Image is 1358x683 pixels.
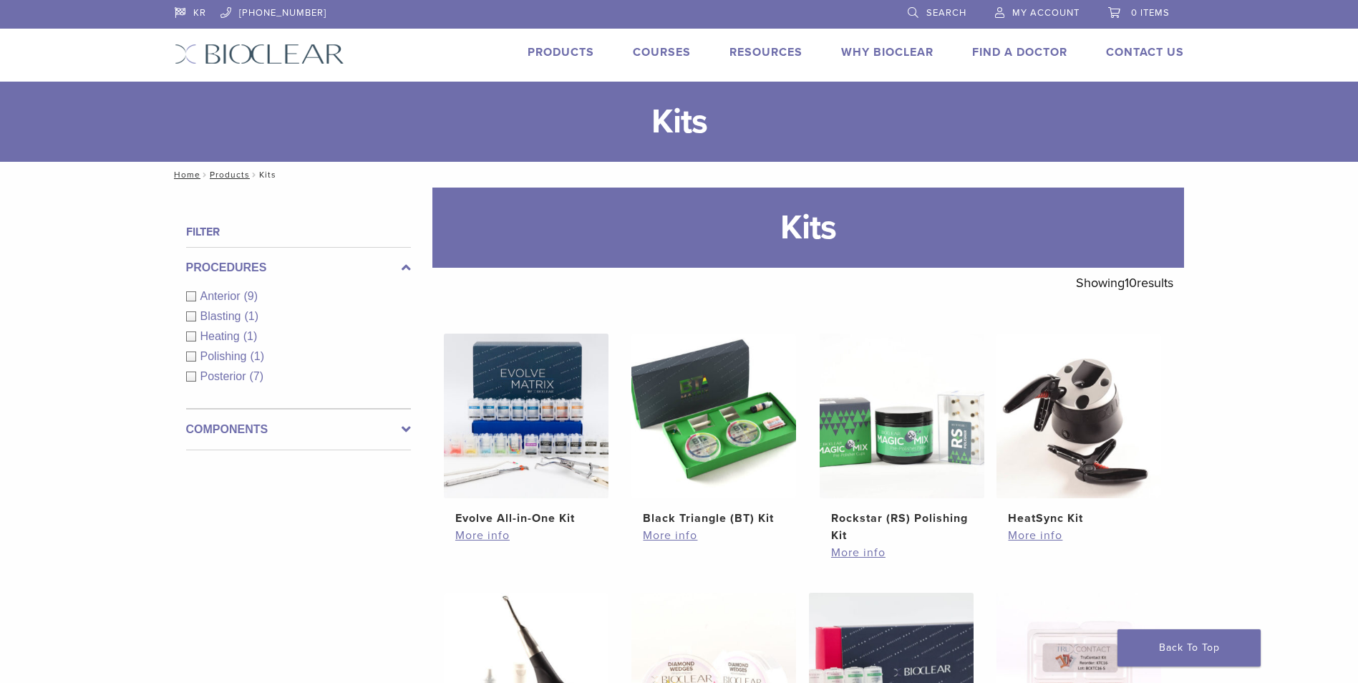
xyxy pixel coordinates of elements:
[820,334,984,498] img: Rockstar (RS) Polishing Kit
[250,370,264,382] span: (7)
[643,527,785,544] a: More info
[200,310,245,322] span: Blasting
[831,510,973,544] h2: Rockstar (RS) Polishing Kit
[455,510,597,527] h2: Evolve All-in-One Kit
[250,171,259,178] span: /
[643,510,785,527] h2: Black Triangle (BT) Kit
[1076,268,1173,298] p: Showing results
[186,421,411,438] label: Components
[175,44,344,64] img: Bioclear
[200,171,210,178] span: /
[1012,7,1080,19] span: My Account
[1008,527,1150,544] a: More info
[444,334,608,498] img: Evolve All-in-One Kit
[200,290,244,302] span: Anterior
[243,330,258,342] span: (1)
[631,334,797,527] a: Black Triangle (BT) KitBlack Triangle (BT) Kit
[528,45,594,59] a: Products
[244,290,258,302] span: (9)
[443,334,610,527] a: Evolve All-in-One KitEvolve All-in-One Kit
[926,7,966,19] span: Search
[831,544,973,561] a: More info
[996,334,1161,498] img: HeatSync Kit
[972,45,1067,59] a: Find A Doctor
[729,45,802,59] a: Resources
[1131,7,1170,19] span: 0 items
[200,330,243,342] span: Heating
[244,310,258,322] span: (1)
[996,334,1163,527] a: HeatSync KitHeatSync Kit
[186,223,411,241] h4: Filter
[432,188,1184,268] h1: Kits
[1008,510,1150,527] h2: HeatSync Kit
[841,45,933,59] a: Why Bioclear
[1106,45,1184,59] a: Contact Us
[250,350,264,362] span: (1)
[819,334,986,544] a: Rockstar (RS) Polishing KitRockstar (RS) Polishing Kit
[1125,275,1137,291] span: 10
[200,370,250,382] span: Posterior
[633,45,691,59] a: Courses
[186,259,411,276] label: Procedures
[210,170,250,180] a: Products
[631,334,796,498] img: Black Triangle (BT) Kit
[455,527,597,544] a: More info
[200,350,251,362] span: Polishing
[170,170,200,180] a: Home
[164,162,1195,188] nav: Kits
[1117,629,1261,667] a: Back To Top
